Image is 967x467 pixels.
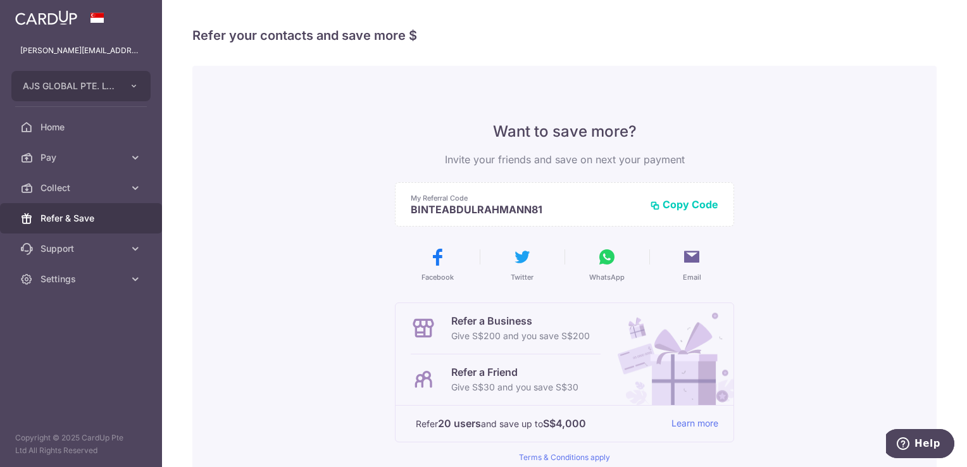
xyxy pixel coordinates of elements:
button: Twitter [485,247,559,282]
button: Copy Code [650,198,718,211]
iframe: Opens a widget where you can find more information [886,429,954,461]
span: Home [41,121,124,134]
span: Refer & Save [41,212,124,225]
span: WhatsApp [589,272,625,282]
p: Refer and save up to [416,416,661,432]
span: Collect [41,182,124,194]
p: Refer a Friend [451,364,578,380]
span: Help [28,9,54,20]
button: Facebook [400,247,475,282]
span: Support [41,242,124,255]
p: Want to save more? [395,121,734,142]
button: Email [654,247,729,282]
a: Terms & Conditions apply [519,452,610,462]
img: CardUp [15,10,77,25]
strong: 20 users [438,416,481,431]
p: BINTEABDULRAHMANN81 [411,203,640,216]
button: AJS GLOBAL PTE. LTD. [11,71,151,101]
span: Pay [41,151,124,164]
button: WhatsApp [570,247,644,282]
p: Invite your friends and save on next your payment [395,152,734,167]
span: Settings [41,273,124,285]
p: Give S$30 and you save S$30 [451,380,578,395]
strong: S$4,000 [543,416,586,431]
span: Email [683,272,701,282]
h4: Refer your contacts and save more $ [192,25,937,46]
p: [PERSON_NAME][EMAIL_ADDRESS][DOMAIN_NAME] [20,44,142,57]
span: Twitter [511,272,533,282]
a: Learn more [671,416,718,432]
span: AJS GLOBAL PTE. LTD. [23,80,116,92]
span: Facebook [421,272,454,282]
p: My Referral Code [411,193,640,203]
img: Refer [606,303,733,405]
p: Give S$200 and you save S$200 [451,328,590,344]
p: Refer a Business [451,313,590,328]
